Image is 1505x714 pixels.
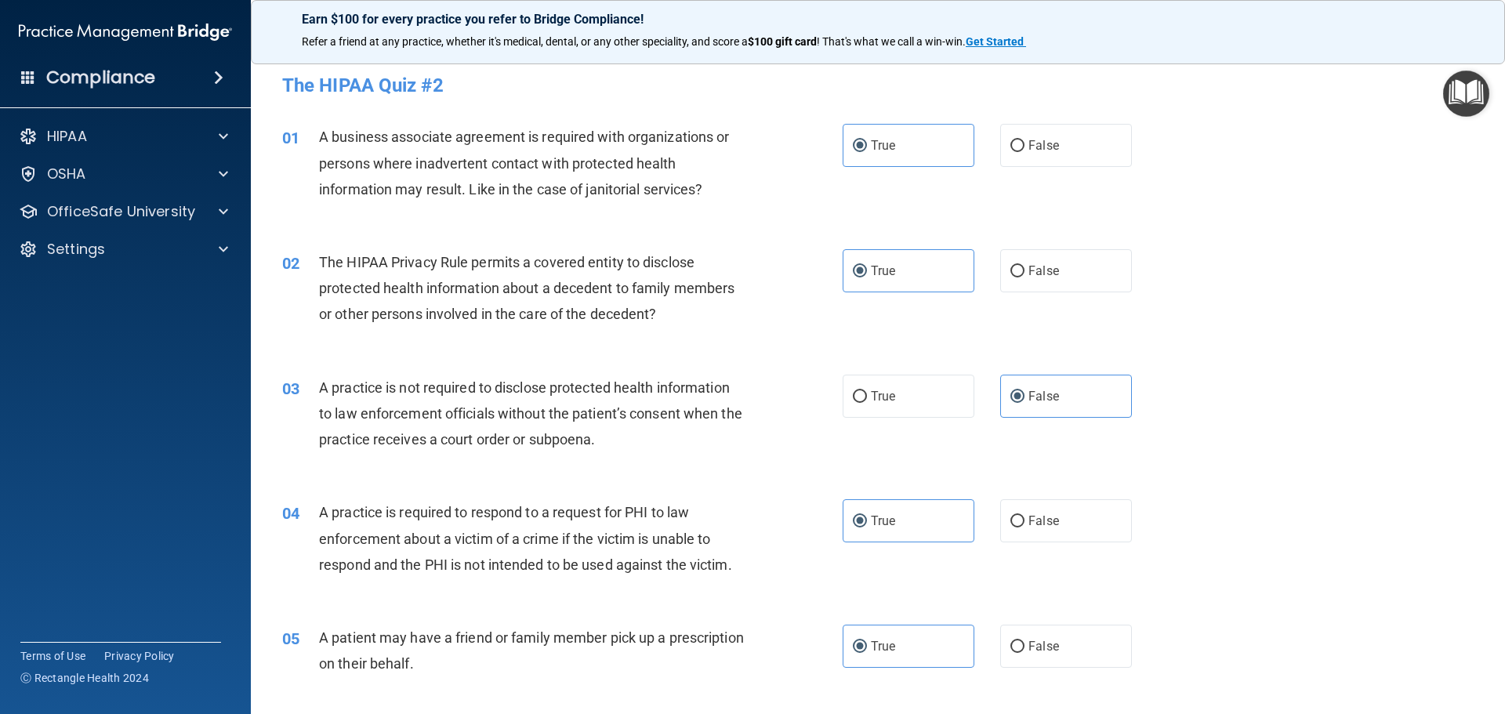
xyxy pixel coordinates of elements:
[1010,391,1024,403] input: False
[871,639,895,654] span: True
[871,138,895,153] span: True
[1028,639,1059,654] span: False
[871,513,895,528] span: True
[282,75,1474,96] h4: The HIPAA Quiz #2
[47,202,195,221] p: OfficeSafe University
[19,240,228,259] a: Settings
[282,379,299,398] span: 03
[282,129,299,147] span: 01
[104,648,175,664] a: Privacy Policy
[319,629,744,672] span: A patient may have a friend or family member pick up a prescription on their behalf.
[46,67,155,89] h4: Compliance
[871,389,895,404] span: True
[748,35,817,48] strong: $100 gift card
[1010,641,1024,653] input: False
[19,127,228,146] a: HIPAA
[47,165,86,183] p: OSHA
[853,391,867,403] input: True
[1010,516,1024,527] input: False
[19,202,228,221] a: OfficeSafe University
[1028,263,1059,278] span: False
[282,254,299,273] span: 02
[853,641,867,653] input: True
[19,165,228,183] a: OSHA
[20,670,149,686] span: Ⓒ Rectangle Health 2024
[302,35,748,48] span: Refer a friend at any practice, whether it's medical, dental, or any other speciality, and score a
[319,254,734,322] span: The HIPAA Privacy Rule permits a covered entity to disclose protected health information about a ...
[1010,266,1024,277] input: False
[966,35,1026,48] a: Get Started
[302,12,1454,27] p: Earn $100 for every practice you refer to Bridge Compliance!
[319,504,732,572] span: A practice is required to respond to a request for PHI to law enforcement about a victim of a cri...
[853,266,867,277] input: True
[1028,513,1059,528] span: False
[319,129,729,197] span: A business associate agreement is required with organizations or persons where inadvertent contac...
[319,379,742,448] span: A practice is not required to disclose protected health information to law enforcement officials ...
[1028,138,1059,153] span: False
[47,240,105,259] p: Settings
[1443,71,1489,117] button: Open Resource Center
[1028,389,1059,404] span: False
[853,140,867,152] input: True
[282,504,299,523] span: 04
[817,35,966,48] span: ! That's what we call a win-win.
[1010,140,1024,152] input: False
[19,16,232,48] img: PMB logo
[871,263,895,278] span: True
[966,35,1024,48] strong: Get Started
[282,629,299,648] span: 05
[20,648,85,664] a: Terms of Use
[853,516,867,527] input: True
[47,127,87,146] p: HIPAA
